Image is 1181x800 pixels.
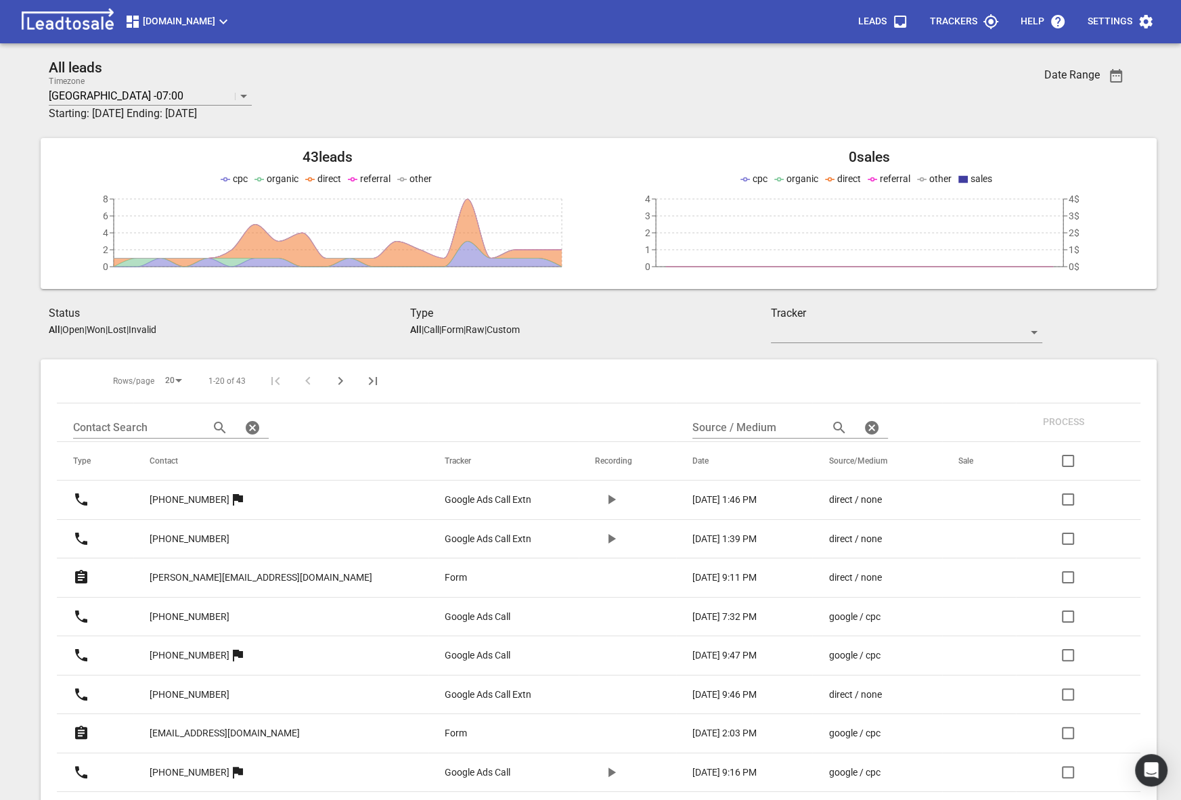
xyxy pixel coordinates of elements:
[645,194,650,204] tspan: 4
[133,442,428,481] th: Contact
[828,765,904,780] a: google / cpc
[971,173,992,184] span: sales
[692,532,757,546] p: [DATE] 1:39 PM
[445,648,541,663] a: Google Ads Call
[445,726,541,740] a: Form
[208,376,246,387] span: 1-20 of 43
[73,725,89,741] svg: Form
[645,210,650,221] tspan: 3
[828,493,881,507] p: direct / none
[73,764,89,780] svg: Call
[422,324,424,335] span: |
[409,173,432,184] span: other
[828,688,881,702] p: direct / none
[445,610,510,624] p: Google Ads Call
[357,365,389,397] button: Last Page
[692,688,757,702] p: [DATE] 9:46 PM
[1135,754,1167,786] div: Open Intercom Messenger
[103,194,108,204] tspan: 8
[466,324,485,335] p: Raw
[49,305,410,321] h3: Status
[150,756,229,789] a: [PHONE_NUMBER]
[445,648,510,663] p: Google Ads Call
[16,8,119,35] img: logo
[150,532,229,546] p: [PHONE_NUMBER]
[410,324,422,335] aside: All
[828,493,904,507] a: direct / none
[771,305,1042,321] h3: Tracker
[692,765,775,780] a: [DATE] 9:16 PM
[73,491,89,508] svg: Call
[57,442,133,481] th: Type
[85,324,87,335] span: |
[929,173,952,184] span: other
[445,765,541,780] a: Google Ads Call
[229,647,246,663] svg: More than one lead from this user
[150,561,372,594] a: [PERSON_NAME][EMAIL_ADDRESS][DOMAIN_NAME]
[1021,15,1044,28] p: Help
[113,376,154,387] span: Rows/page
[1100,60,1132,92] button: Date Range
[150,639,229,672] a: [PHONE_NUMBER]
[645,227,650,238] tspan: 2
[229,491,246,508] svg: More than one lead from this user
[692,610,775,624] a: [DATE] 7:32 PM
[150,726,300,740] p: [EMAIL_ADDRESS][DOMAIN_NAME]
[150,648,229,663] p: [PHONE_NUMBER]
[229,764,246,780] svg: More than one lead from this user
[942,442,1016,481] th: Sale
[49,77,85,85] label: Timezone
[428,442,579,481] th: Tracker
[108,324,127,335] p: Lost
[828,726,880,740] p: google / cpc
[127,324,129,335] span: |
[464,324,466,335] span: |
[828,765,880,780] p: google / cpc
[150,483,229,516] a: [PHONE_NUMBER]
[837,173,861,184] span: direct
[445,688,531,702] p: Google Ads Call Extn
[753,173,767,184] span: cpc
[692,765,757,780] p: [DATE] 9:16 PM
[106,324,108,335] span: |
[828,648,904,663] a: google / cpc
[410,305,772,321] h3: Type
[645,261,650,272] tspan: 0
[150,493,229,507] p: [PHONE_NUMBER]
[317,173,341,184] span: direct
[1069,261,1079,272] tspan: 0$
[1069,244,1079,255] tspan: 1$
[424,324,439,335] p: Call
[73,608,89,625] svg: Call
[692,726,757,740] p: [DATE] 2:03 PM
[692,571,775,585] a: [DATE] 9:11 PM
[57,149,599,166] h2: 43 leads
[324,365,357,397] button: Next Page
[103,210,108,221] tspan: 6
[445,571,541,585] a: Form
[692,532,775,546] a: [DATE] 1:39 PM
[1088,15,1132,28] p: Settings
[360,173,391,184] span: referral
[692,493,775,507] a: [DATE] 1:46 PM
[786,173,818,184] span: organic
[150,765,229,780] p: [PHONE_NUMBER]
[930,15,977,28] p: Trackers
[267,173,298,184] span: organic
[441,324,464,335] p: Form
[599,149,1141,166] h2: 0 sales
[439,324,441,335] span: |
[129,324,156,335] p: Invalid
[445,610,541,624] a: Google Ads Call
[828,532,904,546] a: direct / none
[828,726,904,740] a: google / cpc
[150,600,229,634] a: [PHONE_NUMBER]
[103,227,108,238] tspan: 4
[233,173,248,184] span: cpc
[812,442,941,481] th: Source/Medium
[880,173,910,184] span: referral
[1069,210,1079,221] tspan: 3$
[445,532,531,546] p: Google Ads Call Extn
[487,324,520,335] p: Custom
[645,244,650,255] tspan: 1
